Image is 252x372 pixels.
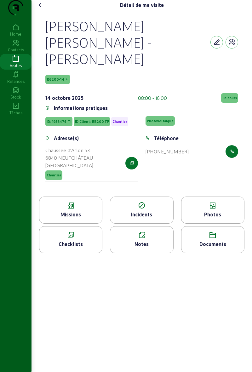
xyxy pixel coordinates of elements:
div: 14 octobre 2025 [45,94,83,102]
div: Documents [181,240,244,248]
div: [PERSON_NAME] [PERSON_NAME] - [PERSON_NAME] [45,18,210,67]
div: Chaussée d'Arlon 53 [45,146,93,154]
div: [GEOGRAPHIC_DATA] [45,162,93,169]
div: 6840 NEUFCHÂTEAU [45,154,93,162]
div: Adresse(s) [54,134,79,142]
div: Incidents [110,211,173,218]
span: Photovoltaique [147,119,174,123]
div: Photos [181,211,244,218]
div: Notes [110,240,173,248]
span: Chantier [47,173,61,177]
div: 08:00 - 16:00 [138,94,167,102]
div: Téléphone [154,134,179,142]
div: Checklists [39,240,102,248]
span: Chantier [112,119,127,124]
span: 153200-1-1 [47,77,64,82]
div: Détail de ma visite [120,1,164,9]
div: Informations pratiques [54,104,108,112]
span: ID: 1958474 [47,119,66,124]
span: En cours [222,96,237,100]
span: ID Client: 153200 [75,119,104,124]
div: Missions [39,211,102,218]
div: [PHONE_NUMBER] [146,148,189,155]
